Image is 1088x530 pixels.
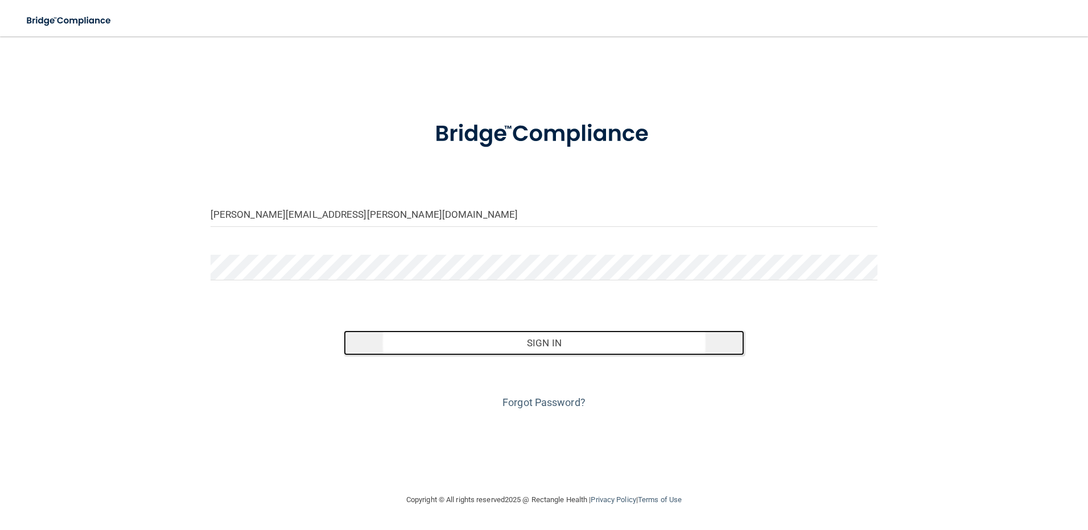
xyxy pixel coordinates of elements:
a: Terms of Use [638,495,682,504]
img: bridge_compliance_login_screen.278c3ca4.svg [411,105,677,164]
input: Email [211,201,878,227]
a: Forgot Password? [502,396,586,408]
a: Privacy Policy [591,495,636,504]
img: bridge_compliance_login_screen.278c3ca4.svg [17,9,122,32]
div: Copyright © All rights reserved 2025 @ Rectangle Health | | [336,482,752,518]
button: Sign In [344,330,744,355]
